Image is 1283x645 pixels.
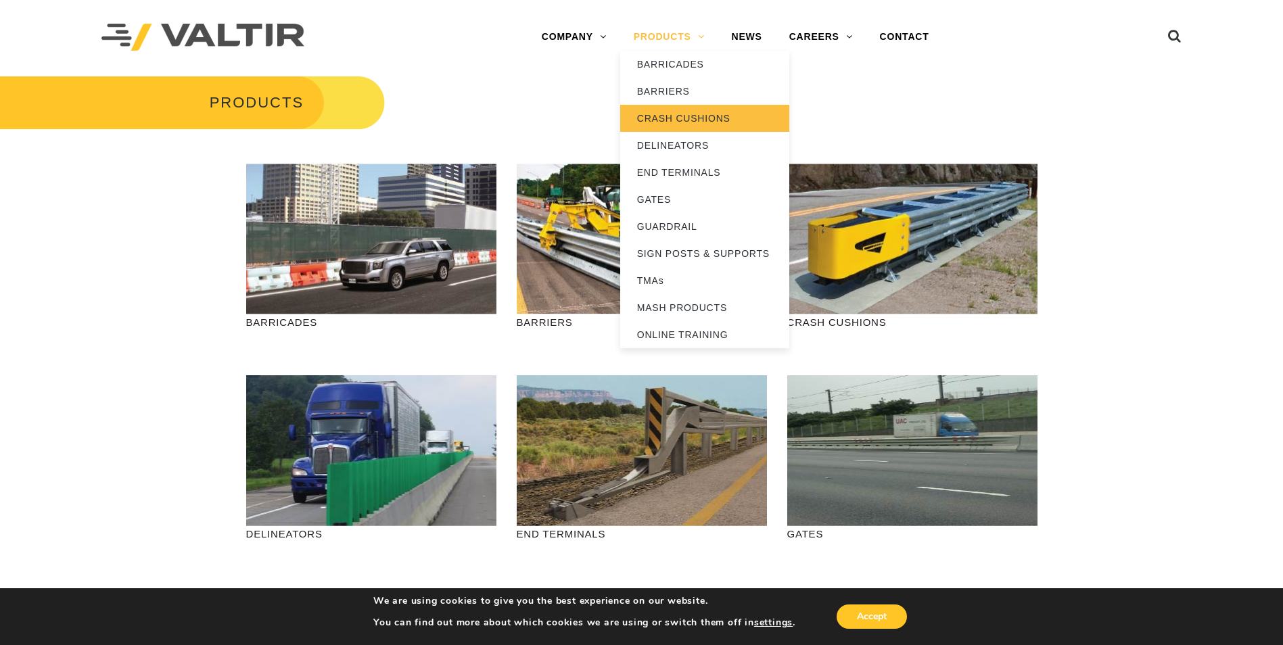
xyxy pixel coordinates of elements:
a: DELINEATORS [620,132,789,159]
a: ONLINE TRAINING [620,321,789,348]
a: CAREERS [776,24,866,51]
p: GATES [787,526,1037,542]
a: PRODUCTS [620,24,718,51]
img: Valtir [101,24,304,51]
a: CRASH CUSHIONS [620,105,789,132]
a: SIGN POSTS & SUPPORTS [620,240,789,267]
a: COMPANY [528,24,620,51]
p: BARRIERS [517,314,767,330]
p: You can find out more about which cookies we are using or switch them off in . [373,617,795,629]
p: DELINEATORS [246,526,496,542]
button: settings [754,617,793,629]
button: Accept [837,604,907,629]
p: END TERMINALS [517,526,767,542]
a: GATES [620,186,789,213]
a: END TERMINALS [620,159,789,186]
a: GUARDRAIL [620,213,789,240]
a: NEWS [718,24,776,51]
a: CONTACT [866,24,943,51]
a: BARRICADES [620,51,789,78]
p: CRASH CUSHIONS [787,314,1037,330]
p: BARRICADES [246,314,496,330]
a: MASH PRODUCTS [620,294,789,321]
a: BARRIERS [620,78,789,105]
p: We are using cookies to give you the best experience on our website. [373,595,795,607]
a: TMAs [620,267,789,294]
